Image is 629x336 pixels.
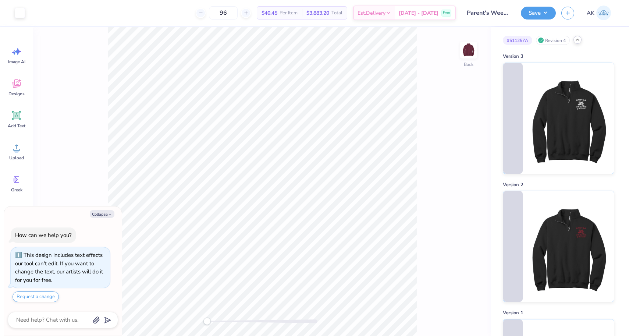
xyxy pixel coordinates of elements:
[596,6,611,20] img: Ava Klick
[461,6,515,20] input: Untitled Design
[358,9,385,17] span: Est. Delivery
[8,91,25,97] span: Designs
[15,251,103,284] div: This design includes text effects our tool can't edit. If you want to change the text, our artist...
[536,36,570,45] div: Revision 4
[521,7,556,20] button: Save
[306,9,329,17] span: $3,883.20
[331,9,342,17] span: Total
[8,123,25,129] span: Add Text
[9,155,24,161] span: Upload
[262,9,277,17] span: $40.45
[11,187,22,193] span: Greek
[523,63,614,174] img: Version 3
[503,36,532,45] div: # 511257A
[464,61,473,68] div: Back
[461,43,476,57] img: Back
[503,53,614,60] div: Version 3
[503,310,614,317] div: Version 1
[587,9,594,17] span: AK
[15,231,72,239] div: How can we help you?
[523,191,614,302] img: Version 2
[399,9,438,17] span: [DATE] - [DATE]
[209,6,238,20] input: – –
[90,210,114,218] button: Collapse
[13,291,59,302] button: Request a change
[280,9,298,17] span: Per Item
[503,181,614,189] div: Version 2
[583,6,614,20] a: AK
[8,59,25,65] span: Image AI
[443,10,450,15] span: Free
[203,318,211,325] div: Accessibility label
